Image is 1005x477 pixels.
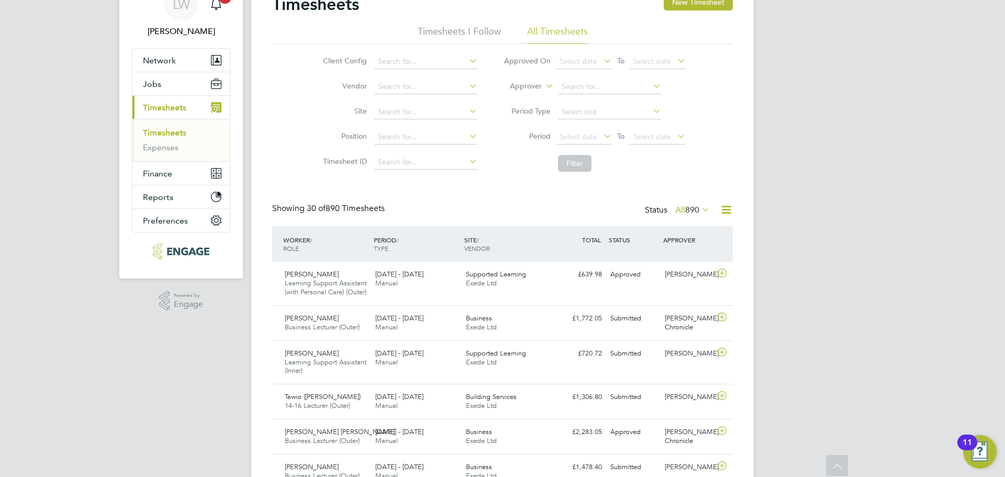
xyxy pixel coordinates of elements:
[504,131,551,141] label: Period
[661,310,715,336] div: [PERSON_NAME] Chronicle
[504,106,551,116] label: Period Type
[375,314,423,323] span: [DATE] - [DATE]
[606,266,661,283] div: Approved
[466,270,526,279] span: Supported Learning
[174,300,203,309] span: Engage
[320,157,367,166] label: Timesheet ID
[552,459,606,476] div: £1,478.40
[661,459,715,476] div: [PERSON_NAME]
[418,25,501,44] li: Timesheets I Follow
[143,103,186,113] span: Timesheets
[606,345,661,362] div: Submitted
[375,270,423,279] span: [DATE] - [DATE]
[375,462,423,471] span: [DATE] - [DATE]
[466,349,526,358] span: Supported Learning
[285,462,339,471] span: [PERSON_NAME]
[582,236,601,244] span: TOTAL
[466,392,517,401] span: Building Services
[310,236,312,244] span: /
[374,105,477,119] input: Search for...
[504,56,551,65] label: Approved On
[527,25,588,44] li: All Timesheets
[606,389,661,406] div: Submitted
[143,192,173,202] span: Reports
[132,119,230,161] div: Timesheets
[661,345,715,362] div: [PERSON_NAME]
[375,323,398,331] span: Manual
[396,236,398,244] span: /
[375,401,398,410] span: Manual
[606,230,661,249] div: STATUS
[272,203,387,214] div: Showing
[320,106,367,116] label: Site
[466,401,497,410] span: Exede Ltd
[132,25,230,38] span: Lana Williams
[132,49,230,72] button: Network
[143,169,172,179] span: Finance
[661,389,715,406] div: [PERSON_NAME]
[285,436,360,445] span: Business Lecturer (Outer)
[462,230,552,258] div: SITE
[285,427,395,436] span: [PERSON_NAME] [PERSON_NAME]
[375,392,423,401] span: [DATE] - [DATE]
[552,389,606,406] div: £1,306.80
[307,203,326,214] span: 30 of
[132,185,230,208] button: Reports
[466,358,497,367] span: Exede Ltd
[466,323,497,331] span: Exede Ltd
[132,162,230,185] button: Finance
[466,427,492,436] span: Business
[285,314,339,323] span: [PERSON_NAME]
[320,56,367,65] label: Client Config
[285,279,366,296] span: Learning Support Assistant (with Personal Care) (Outer)
[374,54,477,69] input: Search for...
[374,80,477,94] input: Search for...
[132,96,230,119] button: Timesheets
[143,79,161,89] span: Jobs
[558,105,661,119] input: Select one
[606,310,661,327] div: Submitted
[661,230,715,249] div: APPROVER
[285,401,350,410] span: 14-16 Lecturer (Outer)
[466,462,492,471] span: Business
[143,56,176,65] span: Network
[552,424,606,441] div: £2,283.05
[675,205,710,215] label: All
[606,424,661,441] div: Approved
[285,349,339,358] span: [PERSON_NAME]
[143,216,188,226] span: Preferences
[633,132,671,141] span: Select date
[375,358,398,367] span: Manual
[661,424,715,450] div: [PERSON_NAME] Chronicle
[477,236,479,244] span: /
[558,80,661,94] input: Search for...
[375,279,398,287] span: Manual
[132,72,230,95] button: Jobs
[283,244,299,252] span: ROLE
[375,436,398,445] span: Manual
[560,132,597,141] span: Select date
[614,129,628,143] span: To
[320,81,367,91] label: Vendor
[285,323,360,331] span: Business Lecturer (Outer)
[371,230,462,258] div: PERIOD
[285,392,361,401] span: Tawio ([PERSON_NAME])
[466,436,497,445] span: Exede Ltd
[307,203,385,214] span: 890 Timesheets
[661,266,715,283] div: [PERSON_NAME]
[153,243,209,260] img: xede-logo-retina.png
[495,81,542,92] label: Approver
[560,57,597,66] span: Select date
[963,442,972,456] div: 11
[466,279,497,287] span: Exede Ltd
[606,459,661,476] div: Submitted
[374,130,477,145] input: Search for...
[320,131,367,141] label: Position
[143,142,178,152] a: Expenses
[132,243,230,260] a: Go to home page
[552,310,606,327] div: £1,772.05
[963,435,997,469] button: Open Resource Center, 11 new notifications
[143,128,186,138] a: Timesheets
[374,244,388,252] span: TYPE
[552,345,606,362] div: £720.72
